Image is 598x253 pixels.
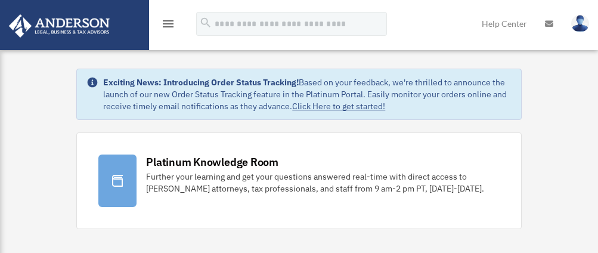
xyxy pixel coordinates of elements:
[292,101,385,112] a: Click Here to get started!
[146,171,499,195] div: Further your learning and get your questions answered real-time with direct access to [PERSON_NAM...
[161,17,175,31] i: menu
[103,76,511,112] div: Based on your feedback, we're thrilled to announce the launch of our new Order Status Tracking fe...
[76,132,521,229] a: Platinum Knowledge Room Further your learning and get your questions answered real-time with dire...
[146,155,278,169] div: Platinum Knowledge Room
[5,14,113,38] img: Anderson Advisors Platinum Portal
[571,15,589,32] img: User Pic
[199,16,212,29] i: search
[161,21,175,31] a: menu
[103,77,299,88] strong: Exciting News: Introducing Order Status Tracking!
